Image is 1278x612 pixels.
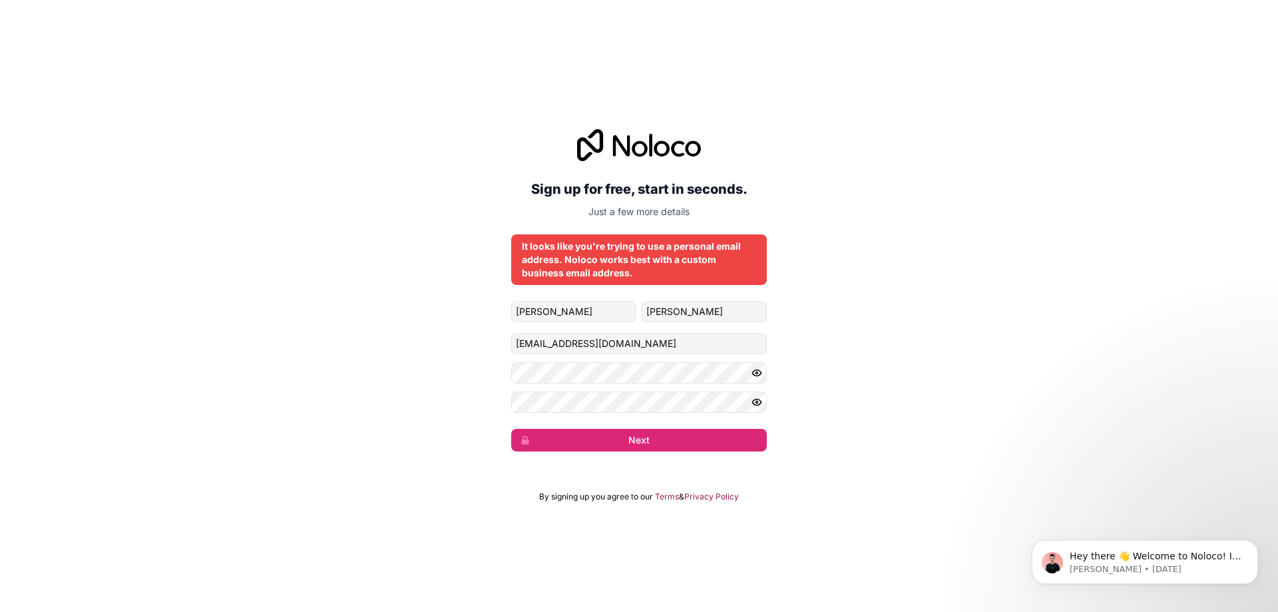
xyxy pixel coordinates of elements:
a: Privacy Policy [684,491,739,502]
input: Confirm password [511,392,767,413]
button: Next [511,429,767,452]
input: Email address [511,333,767,354]
span: By signing up you agree to our [539,491,653,502]
input: Password [511,362,767,384]
a: Terms [655,491,679,502]
iframe: Intercom notifications message [1012,512,1278,605]
span: & [679,491,684,502]
p: Just a few more details [511,205,767,218]
input: family-name [642,301,767,322]
h2: Sign up for free, start in seconds. [511,177,767,201]
input: given-name [511,301,636,322]
div: It looks like you're trying to use a personal email address. Noloco works best with a custom busi... [522,240,756,280]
